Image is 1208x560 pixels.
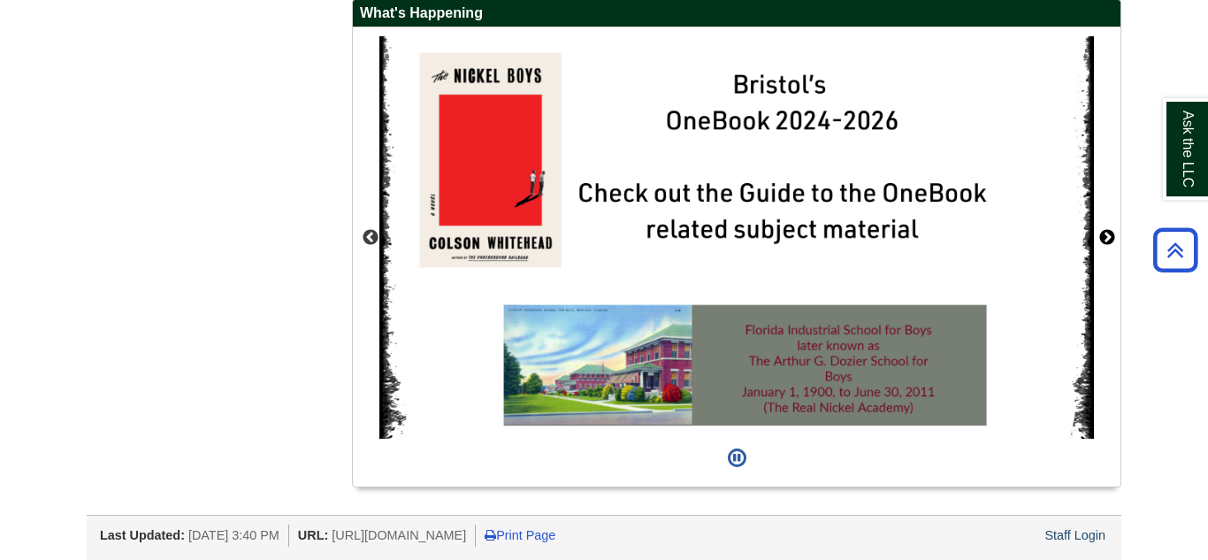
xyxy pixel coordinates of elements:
[485,529,496,541] i: Print Page
[379,36,1094,439] img: The Nickel Boys OneBook
[332,528,466,542] span: [URL][DOMAIN_NAME]
[298,528,328,542] span: URL:
[723,439,752,478] button: Pause
[1147,238,1204,262] a: Back to Top
[1044,528,1105,542] a: Staff Login
[1098,229,1116,247] button: Next
[485,528,555,542] a: Print Page
[100,528,185,542] span: Last Updated:
[188,528,279,542] span: [DATE] 3:40 PM
[379,36,1094,439] div: This box contains rotating images
[362,229,379,247] button: Previous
